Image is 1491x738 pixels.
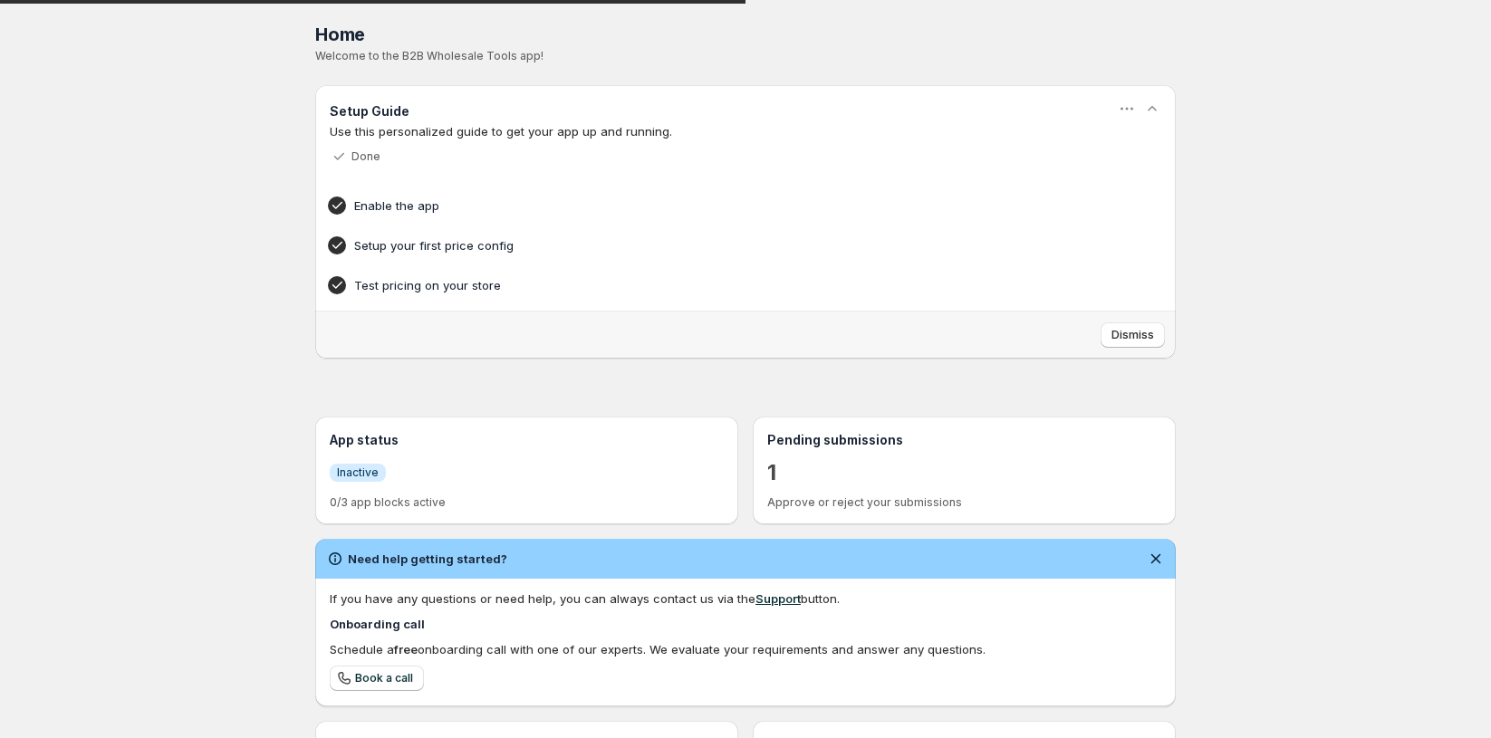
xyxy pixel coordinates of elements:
a: Support [755,591,801,606]
p: Use this personalized guide to get your app up and running. [330,122,1161,140]
a: Book a call [330,666,424,691]
h4: Enable the app [354,196,1081,215]
h3: Setup Guide [330,102,409,120]
a: InfoInactive [330,463,386,482]
button: Dismiss [1101,322,1165,348]
span: Dismiss [1111,328,1154,342]
p: Done [351,149,380,164]
h3: Pending submissions [767,431,1161,449]
div: Schedule a onboarding call with one of our experts. We evaluate your requirements and answer any ... [330,640,1161,658]
p: Welcome to the B2B Wholesale Tools app! [315,49,1176,63]
h4: Setup your first price config [354,236,1081,254]
button: Dismiss notification [1143,546,1169,571]
h4: Onboarding call [330,615,1161,633]
div: If you have any questions or need help, you can always contact us via the button. [330,589,1161,608]
span: Home [315,24,365,45]
span: Book a call [355,671,413,685]
b: free [394,642,418,657]
h3: App status [330,431,724,449]
h2: Need help getting started? [348,550,507,568]
h4: Test pricing on your store [354,276,1081,294]
p: Approve or reject your submissions [767,495,1161,510]
p: 0/3 app blocks active [330,495,724,510]
a: 1 [767,458,776,487]
span: Inactive [337,465,379,480]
